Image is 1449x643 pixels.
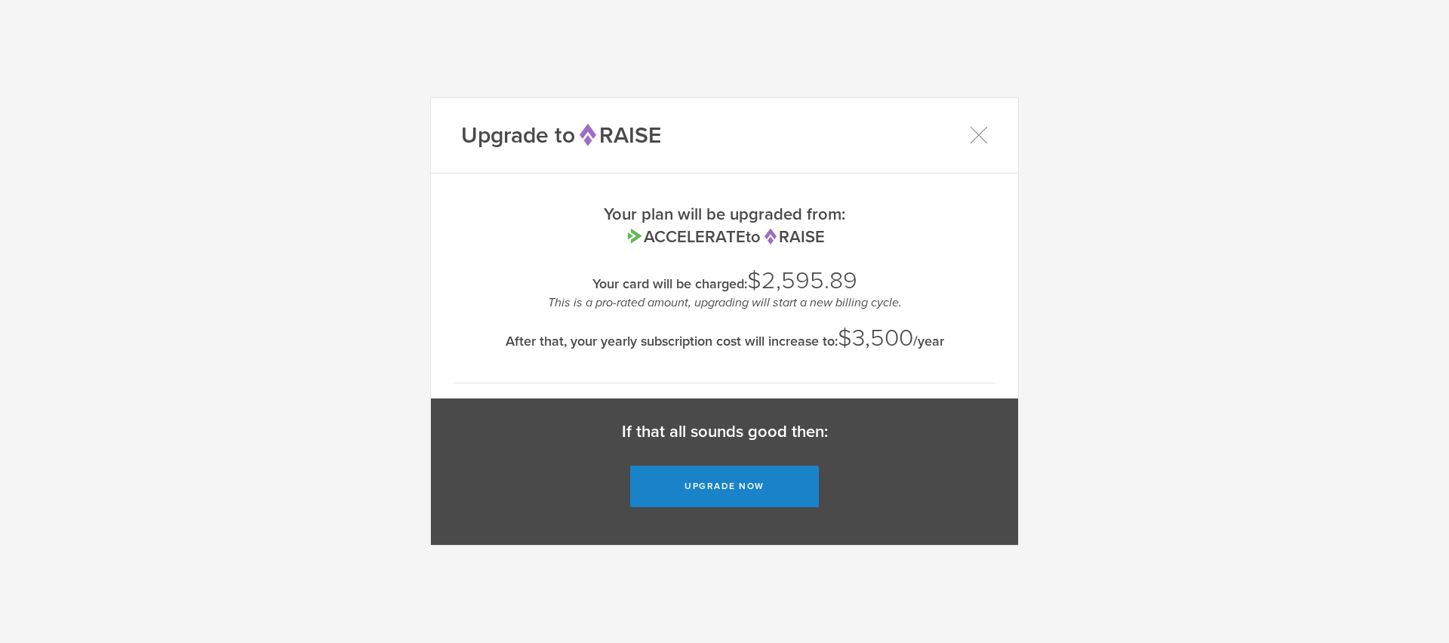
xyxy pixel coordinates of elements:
h3: After that, your yearly subscription cost will increase to: /year [484,322,965,354]
h2: If that all sounds good then: [446,421,1003,443]
span: Accelerate [624,227,746,247]
span: Raise [761,227,824,247]
div: to [484,226,965,248]
iframe: Chat Widget [1111,36,1449,643]
span: Raise [575,122,661,149]
h2: Your plan will be upgraded from: [484,204,965,248]
h1: Upgrade to [461,120,661,151]
h3: Your card will be charged: [484,265,965,309]
div: This is a pro-rated amount, upgrading will start a new billing cycle. [484,297,965,309]
button: Upgrade now [630,466,819,507]
span: $3,500 [838,324,913,352]
span: $2,595.89 [747,266,857,295]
